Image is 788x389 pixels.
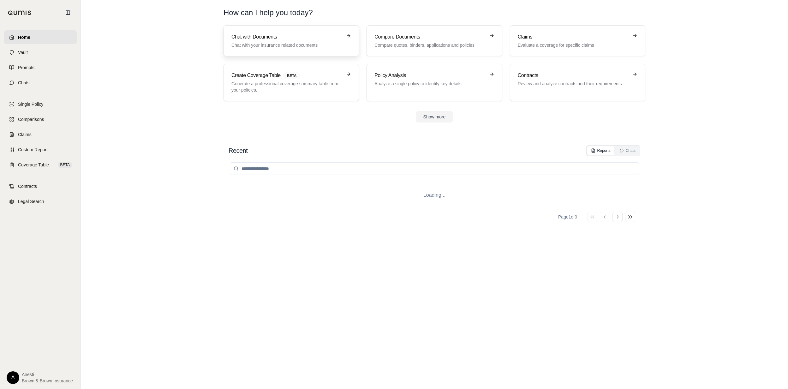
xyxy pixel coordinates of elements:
a: Compare DocumentsCompare quotes, binders, applications and policies [367,25,502,56]
span: Anesti [22,371,73,378]
div: Reports [591,148,611,153]
h1: How can I help you today? [224,8,645,18]
a: Chat with DocumentsChat with your insurance related documents [224,25,359,56]
h3: Compare Documents [374,33,485,41]
p: Chat with your insurance related documents [231,42,342,48]
button: Reports [587,146,614,155]
span: Home [18,34,30,40]
button: Show more [416,111,453,123]
a: Claims [4,128,77,141]
div: A [7,371,19,384]
a: Single Policy [4,97,77,111]
a: Create Coverage TableBETAGenerate a professional coverage summary table from your policies. [224,64,359,101]
a: ClaimsEvaluate a coverage for specific claims [510,25,645,56]
span: Single Policy [18,101,43,107]
span: BETA [283,72,300,79]
button: Chats [616,146,639,155]
a: Home [4,30,77,44]
span: Comparisons [18,116,44,123]
p: Compare quotes, binders, applications and policies [374,42,485,48]
span: Claims [18,131,32,138]
button: Collapse sidebar [63,8,73,18]
h3: Policy Analysis [374,72,485,79]
span: Chats [18,80,30,86]
div: Chats [619,148,636,153]
a: Custom Report [4,143,77,157]
a: Comparisons [4,112,77,126]
p: Review and analyze contracts and their requirements [518,81,629,87]
a: Prompts [4,61,77,75]
h3: Chat with Documents [231,33,342,41]
a: Policy AnalysisAnalyze a single policy to identify key details [367,64,502,101]
a: Vault [4,45,77,59]
a: Legal Search [4,194,77,208]
img: Qumis Logo [8,10,32,15]
span: BETA [58,162,72,168]
h3: Contracts [518,72,629,79]
div: Page 1 of 0 [558,214,577,220]
h2: Recent [229,146,248,155]
a: ContractsReview and analyze contracts and their requirements [510,64,645,101]
p: Analyze a single policy to identify key details [374,81,485,87]
span: Brown & Brown Insurance [22,378,73,384]
span: Custom Report [18,147,48,153]
a: Coverage TableBETA [4,158,77,172]
span: Vault [18,49,28,56]
span: Legal Search [18,198,44,205]
span: Coverage Table [18,162,49,168]
span: Prompts [18,64,34,71]
a: Chats [4,76,77,90]
div: Loading... [229,181,640,209]
span: Contracts [18,183,37,189]
a: Contracts [4,179,77,193]
p: Generate a professional coverage summary table from your policies. [231,81,342,93]
p: Evaluate a coverage for specific claims [518,42,629,48]
h3: Create Coverage Table [231,72,342,79]
h3: Claims [518,33,629,41]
